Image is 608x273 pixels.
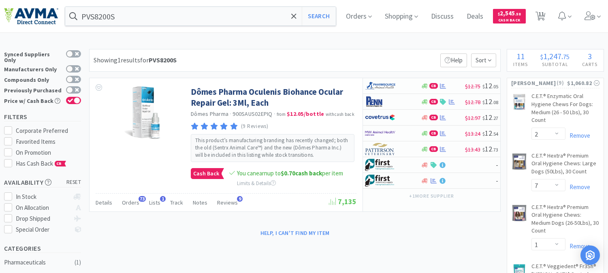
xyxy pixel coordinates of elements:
[482,128,498,138] span: 12
[507,60,534,68] h4: Items
[122,199,139,206] span: Orders
[565,242,590,250] a: Remove
[534,60,576,68] h4: Subtotal
[482,131,485,137] span: $
[4,178,81,187] h5: Availability
[465,114,480,122] span: $12.97
[540,53,543,61] span: $
[543,51,561,61] span: 1,247
[498,11,500,17] span: $
[329,197,356,206] span: 7,135
[281,169,295,177] span: $0.70
[365,127,395,139] img: f6b2451649754179b5b4e0c70c3f7cb0_2.png
[465,130,480,137] span: $13.24
[4,97,62,104] div: Price w/ Cash Back
[482,97,498,106] span: 12
[498,9,521,17] span: 2,545
[365,111,395,124] img: 77fca1acd8b6420a9015268ca798ef17_1.png
[428,13,457,20] a: Discuss
[139,196,146,202] span: 73
[281,169,322,177] strong: cash back
[237,196,243,202] span: 9
[465,146,480,153] span: $13.43
[170,199,183,206] span: Track
[365,80,395,92] img: 7915dbd3f8974342a4dc3feb8efc1740_58.png
[482,99,485,105] span: $
[482,144,498,154] span: 12
[492,83,498,90] span: . 05
[511,154,527,170] img: c7c481211a364f82a6f31205dfba5155_51192.jpeg
[532,14,549,21] a: 11
[237,180,276,187] span: Limits & Details
[302,7,335,26] button: Search
[492,99,498,105] span: . 08
[365,159,395,171] img: 67d67680309e4a0bb49a5ff0391dcc42_6.png
[496,160,498,169] span: -
[4,86,62,93] div: Previously Purchased
[256,226,335,240] button: Help, I can't find my item
[195,137,350,159] p: This product’s manufacturing branding has recently changed; both the old (Sentrx Animal Care™) an...
[365,175,395,187] img: 67d67680309e4a0bb49a5ff0391dcc42_6.png
[565,132,590,139] a: Remove
[16,214,70,224] div: Drop Shipped
[492,115,498,121] span: . 27
[277,111,286,117] span: from
[556,79,567,87] span: ( 9 )
[140,56,177,64] span: for
[4,76,62,83] div: Compounds Only
[16,126,81,136] div: Corporate Preferred
[515,11,521,17] span: . 58
[534,52,576,60] div: .
[465,98,480,106] span: $12.78
[482,115,485,121] span: $
[16,225,70,235] div: Special Order
[580,245,600,265] div: Open Intercom Messenger
[492,131,498,137] span: . 54
[4,258,70,267] div: Pharmaceuticals
[4,112,81,122] h5: Filters
[463,13,486,20] a: Deals
[16,192,70,202] div: In Stock
[16,137,81,147] div: Favorited Items
[274,110,275,117] span: ·
[516,51,525,61] span: 11
[405,190,458,202] button: +1more supplier
[567,79,599,87] div: $1,060.82
[16,160,66,167] span: Has Cash Back
[55,161,63,166] span: CB
[96,199,112,206] span: Details
[217,199,238,206] span: Reviews
[430,131,437,136] span: CB
[511,94,527,110] img: 047f0ad8ebd84c029038ece1aad94b25_51184.jpeg
[65,7,336,26] input: Search by item, sku, manufacturer, ingredient, size...
[16,203,70,213] div: On Allocation
[241,122,269,131] p: (9 Reviews)
[326,111,354,117] span: with cash back
[124,86,160,139] img: f761ce9253bd4dbd9e6a254f28598142_367094.png
[430,147,437,151] span: CB
[4,8,58,25] img: e4e33dab9f054f5782a47901c742baa9_102.png
[498,18,521,23] span: Cash Back
[4,65,62,72] div: Manufacturers Only
[465,83,480,90] span: $12.75
[149,199,160,206] span: Lists
[230,110,231,117] span: ·
[531,203,599,238] a: C.E.T.® Hextra® Premium Oral Hygiene Chews: Medium Dogs (26-50Lbs), 30 Count
[511,79,556,87] span: [PERSON_NAME]
[496,176,498,185] span: -
[4,50,62,63] div: Synced Suppliers Only
[430,83,437,88] span: CB
[94,55,177,66] div: Showing 1 results
[493,5,526,27] a: $2,545.58Cash Back
[531,92,599,127] a: C.E.T.® Enzymatic Oral Hygiene Chews For Dogs: Medium (26 - 50 Lbs), 30 Count
[193,199,207,206] span: Notes
[482,147,485,153] span: $
[471,53,496,67] span: Sort
[233,110,272,117] span: 900SAUS02EPIQ
[565,183,590,191] a: Remove
[430,115,437,120] span: CB
[75,258,81,267] div: ( 1 )
[149,56,177,64] strong: PVS8200S
[492,147,498,153] span: . 73
[482,113,498,122] span: 12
